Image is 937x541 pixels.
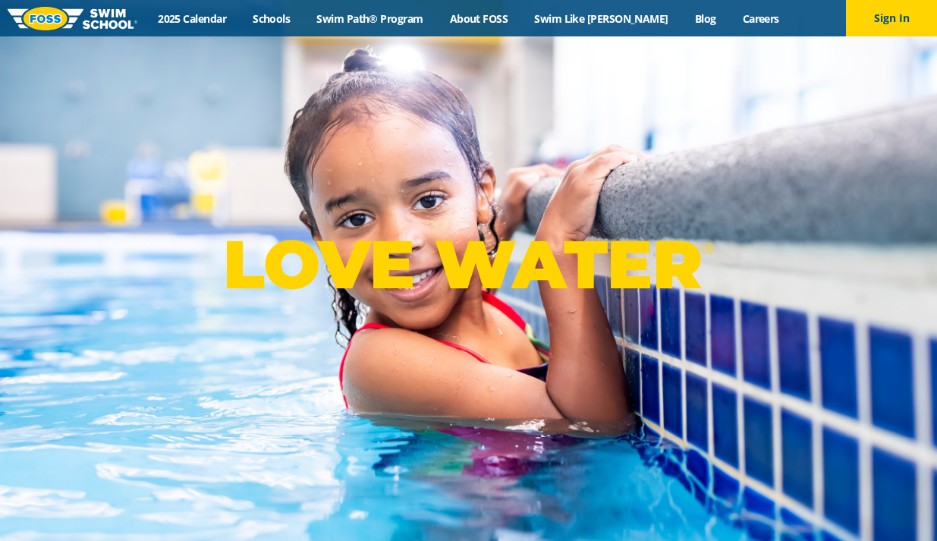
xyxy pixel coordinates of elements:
[145,11,240,26] a: 2025 Calendar
[681,11,729,26] a: Blog
[240,11,303,26] a: Schools
[8,7,137,30] img: FOSS Swim School Logo
[702,239,714,258] sup: ®
[303,11,436,26] a: Swim Path® Program
[436,11,521,26] a: About FOSS
[729,11,792,26] a: Careers
[521,11,682,26] a: Swim Like [PERSON_NAME]
[223,224,714,305] p: LOVE WATER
